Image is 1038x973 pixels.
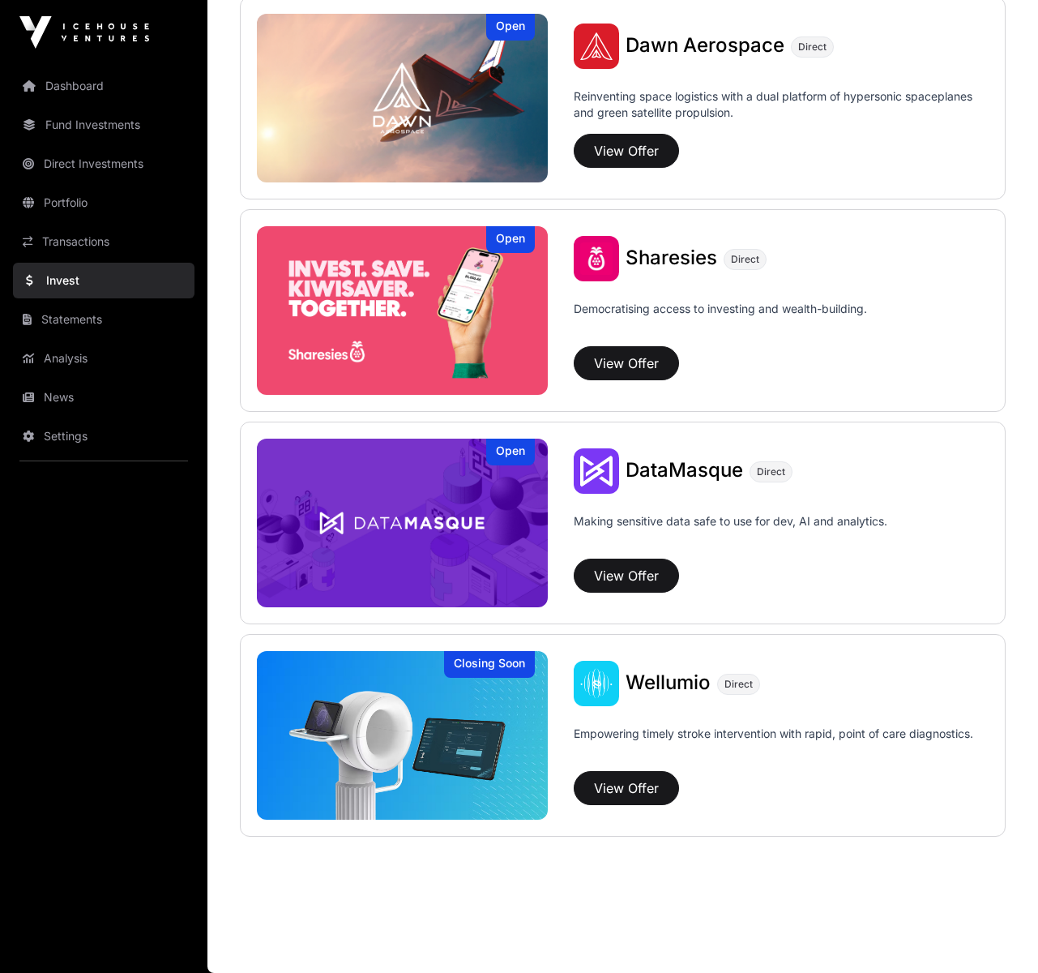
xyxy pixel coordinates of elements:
[486,226,535,253] div: Open
[574,661,619,706] img: Wellumio
[257,226,548,395] a: SharesiesOpen
[257,14,548,182] a: Dawn AerospaceOpen
[626,671,711,694] span: Wellumio
[574,513,887,552] p: Making sensitive data safe to use for dev, AI and analytics.
[574,448,619,494] img: DataMasque
[626,36,784,57] a: Dawn Aerospace
[724,678,753,691] span: Direct
[13,68,194,104] a: Dashboard
[626,673,711,694] a: Wellumio
[13,107,194,143] a: Fund Investments
[574,236,619,281] img: Sharesies
[257,651,548,820] img: Wellumio
[574,301,867,340] p: Democratising access to investing and wealth-building.
[257,439,548,607] img: DataMasque
[626,461,743,482] a: DataMasque
[444,651,535,678] div: Closing Soon
[574,88,989,127] p: Reinventing space logistics with a dual platform of hypersonic spaceplanes and green satellite pr...
[13,379,194,415] a: News
[486,439,535,465] div: Open
[19,16,149,49] img: Icehouse Ventures Logo
[574,346,679,380] button: View Offer
[257,651,548,820] a: WellumioClosing Soon
[731,253,759,266] span: Direct
[626,248,717,269] a: Sharesies
[486,14,535,41] div: Open
[574,559,679,593] button: View Offer
[626,33,784,57] span: Dawn Aerospace
[757,465,785,478] span: Direct
[13,341,194,376] a: Analysis
[257,439,548,607] a: DataMasqueOpen
[574,24,619,69] img: Dawn Aerospace
[13,418,194,454] a: Settings
[626,246,717,269] span: Sharesies
[574,726,973,765] p: Empowering timely stroke intervention with rapid, point of care diagnostics.
[574,771,679,805] button: View Offer
[13,185,194,221] a: Portfolio
[13,224,194,259] a: Transactions
[798,41,827,54] span: Direct
[13,302,194,337] a: Statements
[257,14,548,182] img: Dawn Aerospace
[626,458,743,482] span: DataMasque
[13,263,194,298] a: Invest
[257,226,548,395] img: Sharesies
[957,895,1038,973] iframe: Chat Widget
[13,146,194,182] a: Direct Investments
[574,134,679,168] button: View Offer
